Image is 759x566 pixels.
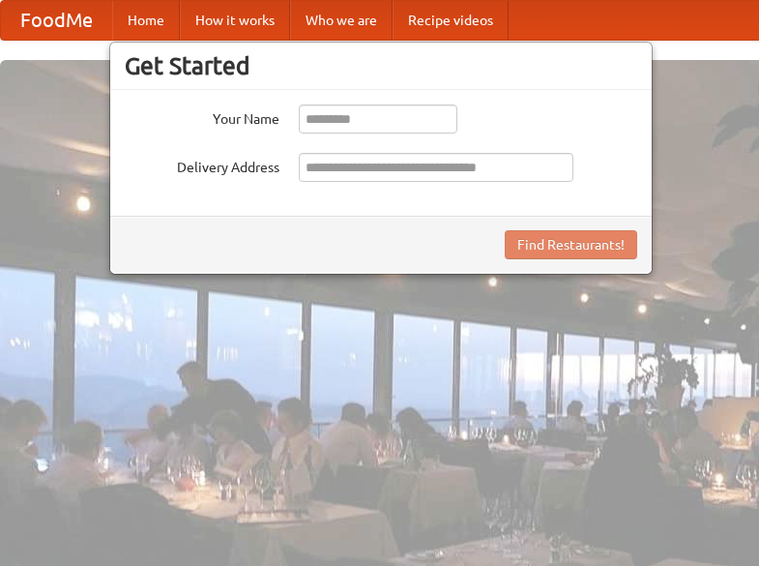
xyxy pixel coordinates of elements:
[180,1,290,40] a: How it works
[125,104,279,129] label: Your Name
[125,51,637,80] h3: Get Started
[290,1,393,40] a: Who we are
[393,1,509,40] a: Recipe videos
[505,230,637,259] button: Find Restaurants!
[112,1,180,40] a: Home
[125,153,279,177] label: Delivery Address
[1,1,112,40] a: FoodMe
